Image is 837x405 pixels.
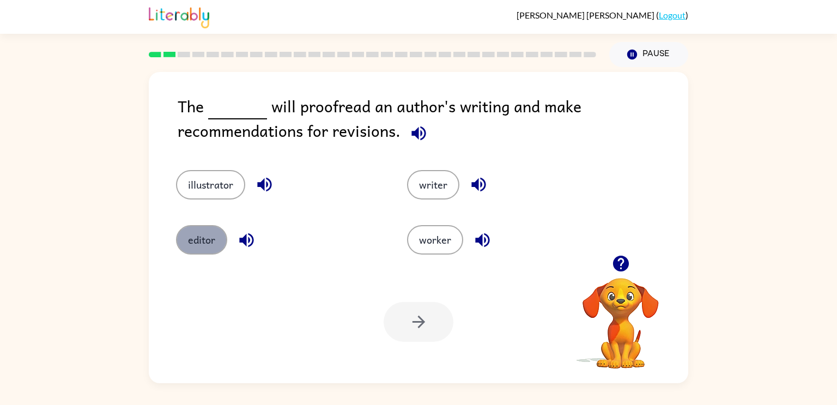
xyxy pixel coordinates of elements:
video: Your browser must support playing .mp4 files to use Literably. Please try using another browser. [566,261,675,370]
img: Literably [149,4,209,28]
div: The will proofread an author's writing and make recommendations for revisions. [178,94,688,148]
span: [PERSON_NAME] [PERSON_NAME] [517,10,656,20]
a: Logout [659,10,686,20]
button: Pause [609,42,688,67]
button: illustrator [176,170,245,200]
button: worker [407,225,463,255]
button: editor [176,225,227,255]
div: ( ) [517,10,688,20]
button: writer [407,170,459,200]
